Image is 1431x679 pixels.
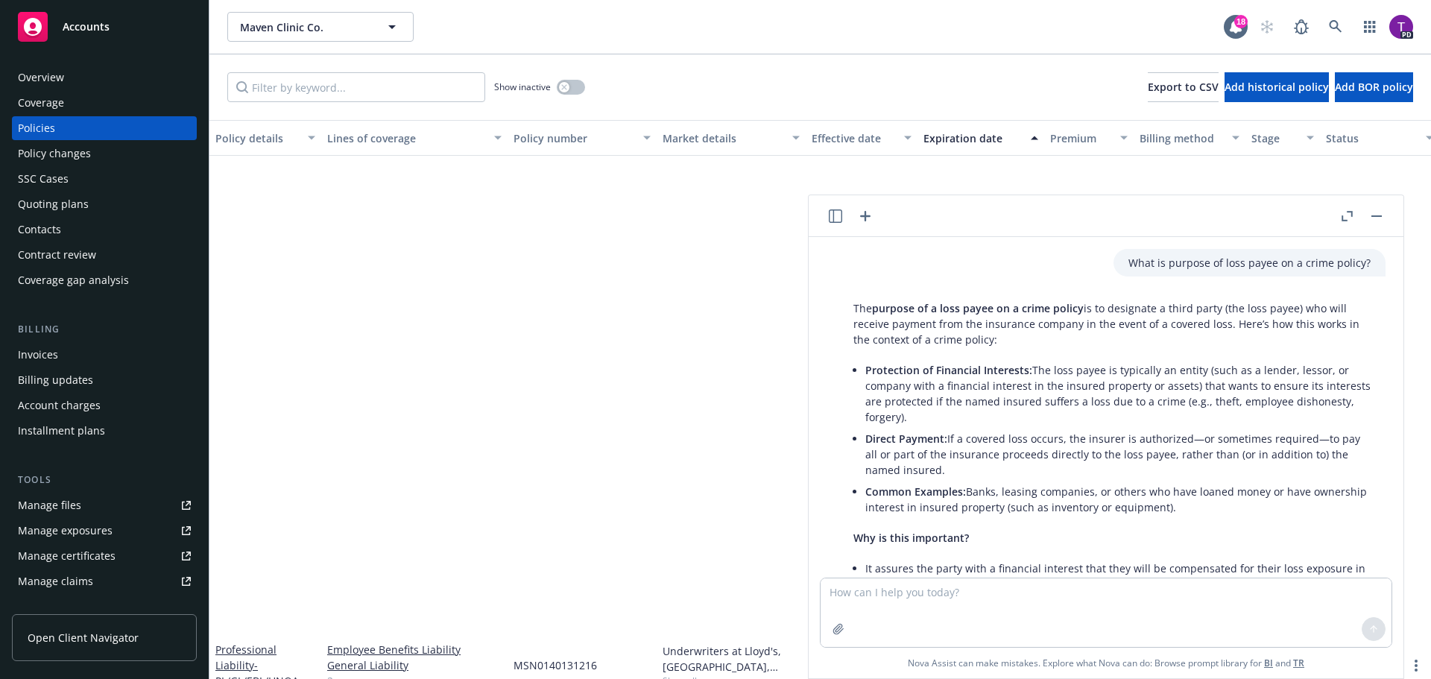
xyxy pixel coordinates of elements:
[1128,255,1371,271] p: What is purpose of loss payee on a crime policy?
[18,66,64,89] div: Overview
[657,120,806,156] button: Market details
[12,66,197,89] a: Overview
[923,130,1022,146] div: Expiration date
[18,116,55,140] div: Policies
[12,595,197,619] a: Manage BORs
[1321,12,1351,42] a: Search
[18,519,113,543] div: Manage exposures
[18,343,58,367] div: Invoices
[18,394,101,417] div: Account charges
[227,12,414,42] button: Maven Clinic Co.
[28,630,139,645] span: Open Client Navigator
[1234,15,1248,28] div: 18
[494,80,551,93] span: Show inactive
[12,394,197,417] a: Account charges
[865,359,1371,428] li: The loss payee is typically an entity (such as a lender, lessor, or company with a financial inte...
[1293,657,1304,669] a: TR
[12,167,197,191] a: SSC Cases
[872,301,1084,315] span: purpose of a loss payee on a crime policy
[853,531,969,545] span: Why is this important?
[1225,72,1329,102] button: Add historical policy
[865,481,1371,518] li: Banks, leasing companies, or others who have loaned money or have ownership interest in insured p...
[12,142,197,165] a: Policy changes
[327,657,502,673] a: General Liability
[18,167,69,191] div: SSC Cases
[18,218,61,241] div: Contacts
[327,130,485,146] div: Lines of coverage
[812,130,895,146] div: Effective date
[18,493,81,517] div: Manage files
[1286,12,1316,42] a: Report a Bug
[865,558,1371,595] li: It assures the party with a financial interest that they will be compensated for their loss expos...
[240,19,369,35] span: Maven Clinic Co.
[18,569,93,593] div: Manage claims
[865,432,947,446] span: Direct Payment:
[12,343,197,367] a: Invoices
[1134,120,1245,156] button: Billing method
[663,643,800,675] div: Underwriters at Lloyd's, [GEOGRAPHIC_DATA], [PERSON_NAME] of London, CFC Underwriting, Amwins
[18,595,88,619] div: Manage BORs
[12,116,197,140] a: Policies
[18,243,96,267] div: Contract review
[18,419,105,443] div: Installment plans
[1148,72,1219,102] button: Export to CSV
[1148,80,1219,94] span: Export to CSV
[508,120,657,156] button: Policy number
[917,120,1044,156] button: Expiration date
[1326,130,1417,146] div: Status
[18,368,93,392] div: Billing updates
[12,493,197,517] a: Manage files
[12,322,197,337] div: Billing
[12,519,197,543] a: Manage exposures
[1251,130,1298,146] div: Stage
[18,544,116,568] div: Manage certificates
[1407,657,1425,675] a: more
[12,218,197,241] a: Contacts
[806,120,917,156] button: Effective date
[12,419,197,443] a: Installment plans
[1225,80,1329,94] span: Add historical policy
[12,91,197,115] a: Coverage
[12,473,197,487] div: Tools
[18,192,89,216] div: Quoting plans
[227,72,485,102] input: Filter by keyword...
[1252,12,1282,42] a: Start snowing
[865,363,1032,377] span: Protection of Financial Interests:
[514,657,597,673] span: MSN0140131216
[865,484,966,499] span: Common Examples:
[12,569,197,593] a: Manage claims
[1140,130,1223,146] div: Billing method
[63,21,110,33] span: Accounts
[18,142,91,165] div: Policy changes
[12,243,197,267] a: Contract review
[327,642,502,657] a: Employee Benefits Liability
[18,268,129,292] div: Coverage gap analysis
[12,544,197,568] a: Manage certificates
[209,120,321,156] button: Policy details
[215,130,299,146] div: Policy details
[1264,657,1273,669] a: BI
[12,368,197,392] a: Billing updates
[12,192,197,216] a: Quoting plans
[12,268,197,292] a: Coverage gap analysis
[1335,80,1413,94] span: Add BOR policy
[18,91,64,115] div: Coverage
[1355,12,1385,42] a: Switch app
[321,120,508,156] button: Lines of coverage
[1389,15,1413,39] img: photo
[663,130,783,146] div: Market details
[1335,72,1413,102] button: Add BOR policy
[12,6,197,48] a: Accounts
[514,130,634,146] div: Policy number
[853,300,1371,347] p: The is to designate a third party (the loss payee) who will receive payment from the insurance co...
[1044,120,1134,156] button: Premium
[1245,120,1320,156] button: Stage
[908,648,1304,678] span: Nova Assist can make mistakes. Explore what Nova can do: Browse prompt library for and
[865,428,1371,481] li: If a covered loss occurs, the insurer is authorized—or sometimes required—to pay all or part of t...
[1050,130,1111,146] div: Premium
